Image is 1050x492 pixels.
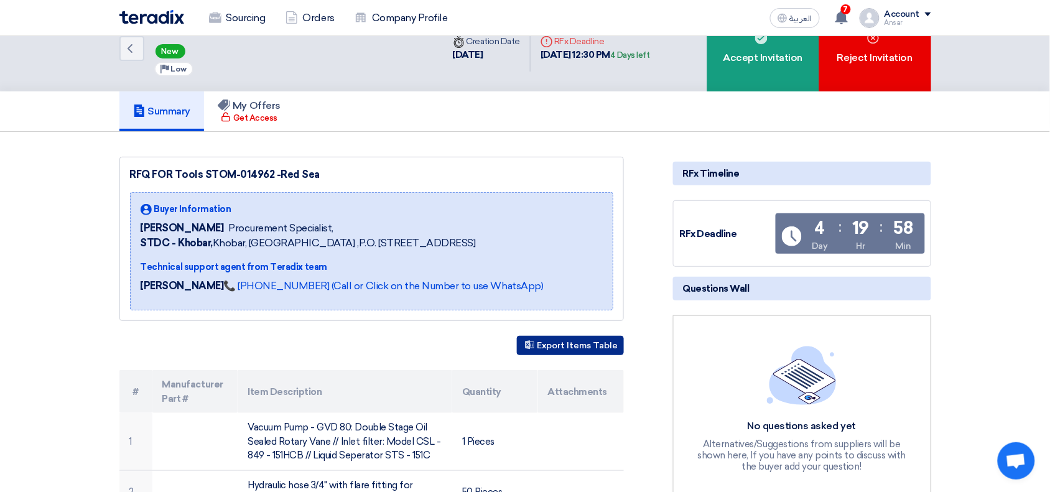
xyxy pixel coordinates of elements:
a: Company Profile [345,4,458,32]
div: Hr [857,239,865,253]
div: RFx Deadline [680,227,773,241]
a: Sourcing [199,4,276,32]
div: Reject Invitation [819,5,931,91]
div: Creation Date [453,35,521,48]
div: [DATE] 12:30 PM [541,48,650,62]
img: Teradix logo [119,10,184,24]
strong: [PERSON_NAME] [141,280,224,292]
img: empty_state_list.svg [767,346,837,404]
div: Technical support agent from Teradix team [141,261,544,274]
div: Get Access [221,112,277,124]
div: 4 [815,220,825,237]
a: Orders [276,4,345,32]
th: # [119,370,152,413]
span: 7 [841,4,851,14]
td: 1 [119,413,152,470]
div: [DATE] [453,48,521,62]
span: New [156,44,185,58]
button: Export Items Table [517,336,624,355]
div: RFx Timeline [673,162,931,185]
div: 19 [852,220,869,237]
div: RFx Deadline [541,35,650,48]
td: 1 Pieces [452,413,538,470]
span: العربية [790,14,812,23]
td: Vacuum Pump - GVD 80: Double Stage Oil Sealed Rotary Vane // Inlet filter: Model CSL - 849 - 151H... [238,413,452,470]
th: Manufacturer Part # [152,370,238,413]
a: 📞 [PHONE_NUMBER] (Call or Click on the Number to use WhatsApp) [223,280,543,292]
span: Low [171,65,187,73]
div: No questions asked yet [696,420,908,433]
b: STDC - Khobar, [141,237,213,249]
div: : [839,216,842,238]
div: Account [885,9,920,20]
div: 4 Days left [610,49,650,62]
a: Summary [119,91,205,131]
div: 58 [894,220,913,237]
span: Questions Wall [683,282,750,295]
div: : [880,216,883,238]
span: Procurement Specialist, [228,221,333,236]
h5: My Offers [218,100,281,112]
div: Ansar [885,19,931,26]
div: Day [812,239,828,253]
div: Min [895,239,911,253]
h5: Summary [133,105,191,118]
a: My Offers Get Access [204,91,294,131]
th: Attachments [538,370,624,413]
a: Open chat [998,442,1035,480]
img: profile_test.png [860,8,880,28]
button: العربية [770,8,820,28]
th: Quantity [452,370,538,413]
div: RFQ FOR Tools STOM-014962 -Red Sea [130,167,613,182]
div: Alternatives/Suggestions from suppliers will be shown here, If you have any points to discuss wit... [696,439,908,472]
th: Item Description [238,370,452,413]
span: Buyer Information [154,203,231,216]
span: Khobar, [GEOGRAPHIC_DATA] ,P.O. [STREET_ADDRESS] [141,236,476,251]
span: [PERSON_NAME] [141,221,224,236]
div: Accept Invitation [707,5,819,91]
